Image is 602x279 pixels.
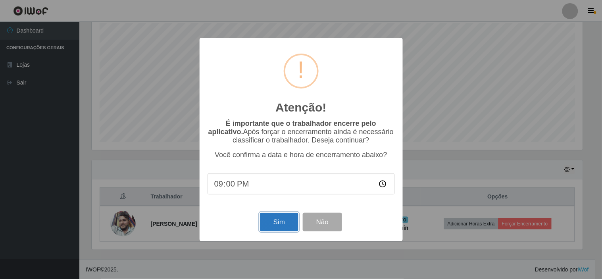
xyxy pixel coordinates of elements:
[260,213,298,231] button: Sim
[208,119,376,136] b: É importante que o trabalhador encerre pelo aplicativo.
[208,119,395,144] p: Após forçar o encerramento ainda é necessário classificar o trabalhador. Deseja continuar?
[275,100,326,115] h2: Atenção!
[208,151,395,159] p: Você confirma a data e hora de encerramento abaixo?
[303,213,342,231] button: Não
